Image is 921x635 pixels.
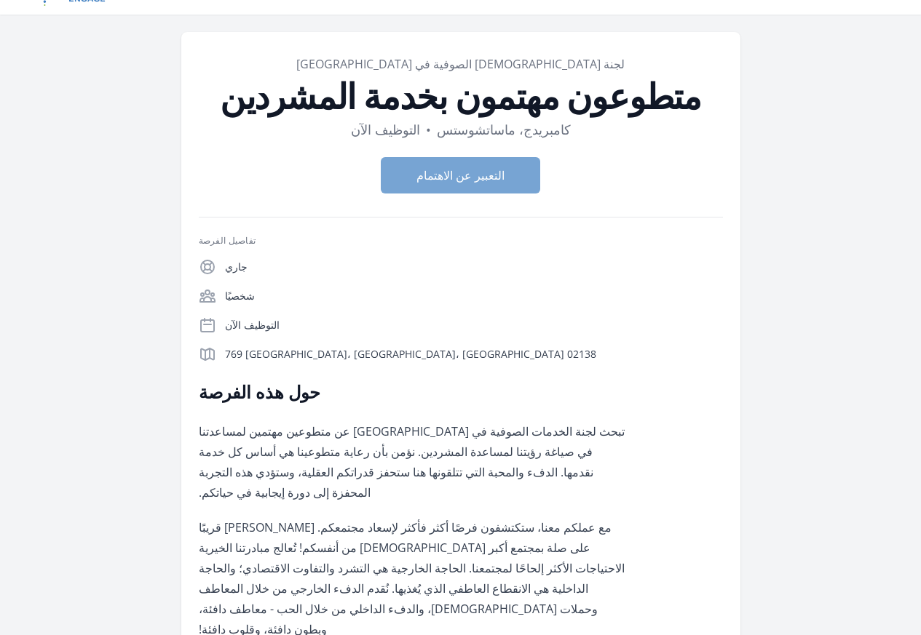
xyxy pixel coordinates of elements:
[296,56,625,72] a: لجنة [DEMOGRAPHIC_DATA] الصوفية في [GEOGRAPHIC_DATA]
[225,318,280,332] font: التوظيف الآن
[351,121,420,138] font: التوظيف الآن
[437,121,571,138] font: كامبريدج، ماساتشوستس
[381,157,540,193] button: التعبير عن الاهتمام
[426,121,431,138] font: •
[220,72,701,119] font: متطوعون مهتمون بخدمة المشردين
[225,347,596,361] font: 769 [GEOGRAPHIC_DATA]، [GEOGRAPHIC_DATA]، [GEOGRAPHIC_DATA] 02138
[225,260,248,273] font: جاري
[199,234,256,247] font: تفاصيل الفرصة
[225,289,255,303] font: شخصيًا
[416,167,505,183] font: التعبير عن الاهتمام
[199,380,320,404] font: حول هذه الفرصة
[199,423,625,500] font: تبحث لجنة الخدمات الصوفية في [GEOGRAPHIC_DATA] عن متطوعين مهتمين لمساعدتنا في صياغة رؤيتنا لمساعد...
